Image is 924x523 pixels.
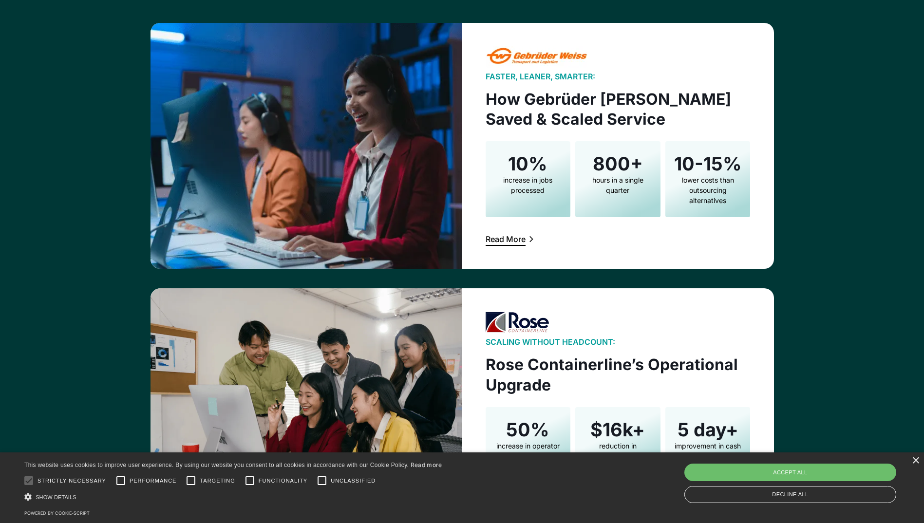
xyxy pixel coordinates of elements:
[486,72,595,81] div: Faster, Leaner, Smarter:
[491,175,565,195] div: increase in jobs processed
[590,419,645,441] h4: $16k+
[678,419,738,441] h4: 5 day+
[486,233,535,245] a: Read More
[684,486,896,503] div: Decline all
[331,477,376,485] span: Unclassified
[912,457,919,465] div: Close
[581,175,654,195] div: hours in a single quarter
[486,89,751,130] h3: How Gebrüder [PERSON_NAME] Saved & Scaled Service
[200,477,235,485] span: Targeting
[671,441,744,461] div: improvement in cash flow cycle
[38,477,106,485] span: Strictly necessary
[130,477,177,485] span: Performance
[486,235,526,243] div: Read More
[411,461,442,468] a: Read more
[259,477,307,485] span: Functionality
[24,492,442,502] div: Show details
[684,464,896,481] div: Accept all
[486,46,588,68] img: Gebruder Weiss Logo
[508,153,547,175] h4: 10%
[593,153,643,175] h4: 800+
[486,337,615,347] div: Scaling Without Headcount:
[491,441,565,461] div: increase in operator accrual compliance
[875,476,924,523] iframe: Chat Widget
[671,175,744,205] div: lower costs than outsourcing alternatives
[36,494,76,500] span: Show details
[486,355,751,395] h3: Rose Containerline’s Operational Upgrade
[24,510,90,516] a: Powered by cookie-script
[581,441,654,461] div: reduction in discrepancies
[24,462,409,468] span: This website uses cookies to improve user experience. By using our website you consent to all coo...
[151,23,462,269] img: Two woman using computers
[486,312,549,333] img: Rose Logo
[506,419,549,441] h4: 50%
[674,153,742,175] h4: 10-15%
